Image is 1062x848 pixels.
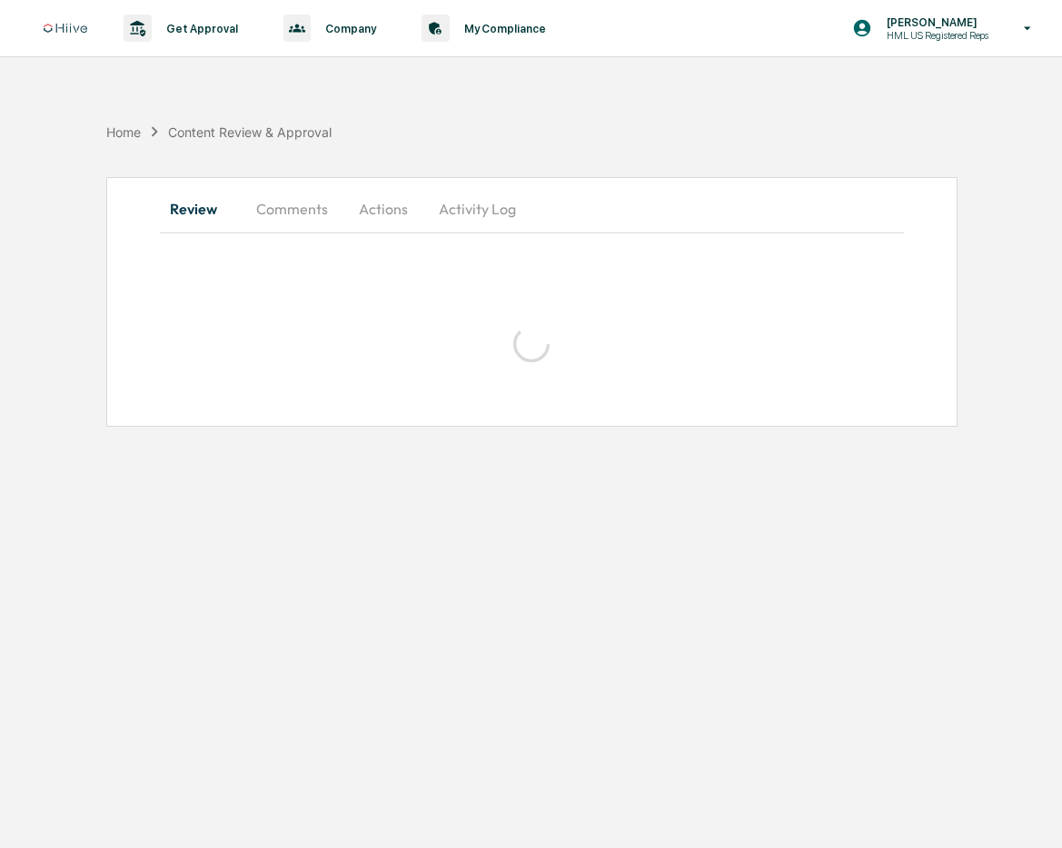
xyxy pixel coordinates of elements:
img: logo [44,24,87,34]
p: Company [311,22,385,35]
div: Content Review & Approval [168,124,332,140]
p: HML US Registered Reps [872,29,997,42]
p: [PERSON_NAME] [872,15,997,29]
button: Review [160,187,242,231]
button: Activity Log [424,187,531,231]
button: Comments [242,187,342,231]
p: My Compliance [450,22,555,35]
p: Get Approval [152,22,247,35]
div: Home [106,124,141,140]
div: secondary tabs example [160,187,903,231]
button: Actions [342,187,424,231]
